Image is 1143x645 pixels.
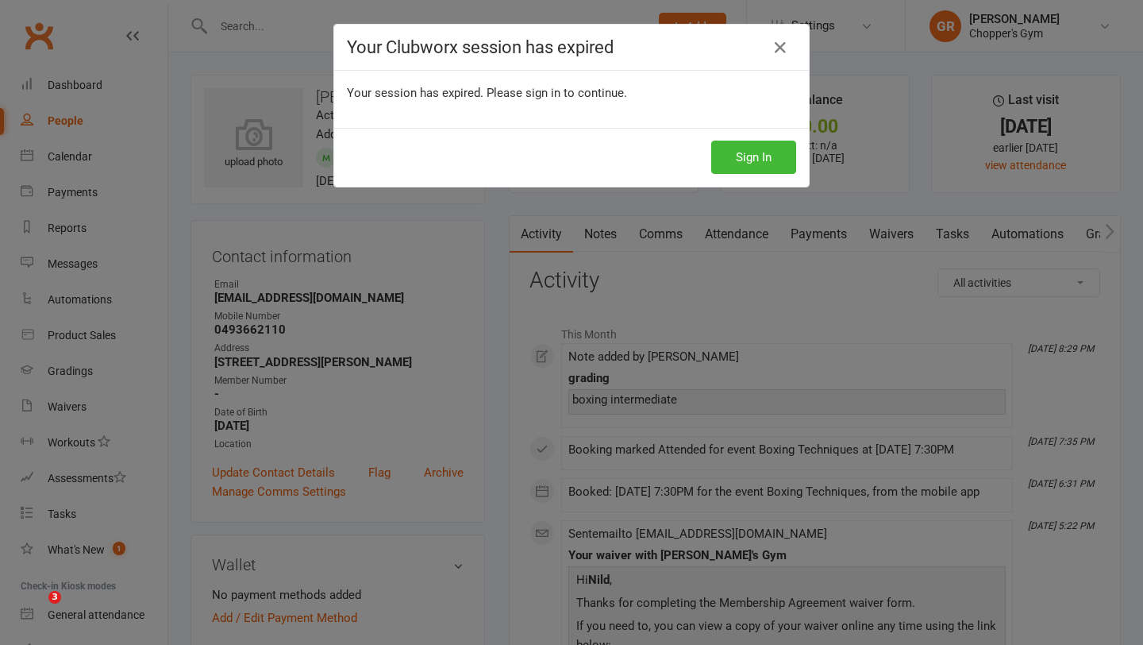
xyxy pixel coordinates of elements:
span: 3 [48,591,61,604]
button: Sign In [711,141,796,174]
h4: Your Clubworx session has expired [347,37,796,57]
a: Close [768,35,793,60]
iframe: Intercom live chat [16,591,54,629]
span: Your session has expired. Please sign in to continue. [347,86,627,100]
